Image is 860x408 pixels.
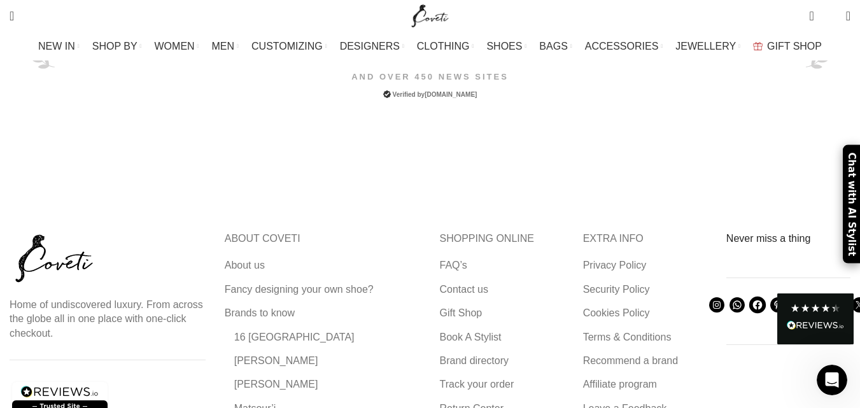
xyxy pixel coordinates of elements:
span: Verified by [393,90,477,99]
a: FAQ’s [440,258,469,272]
div: Main navigation [3,34,857,59]
a: Track your order [440,377,516,391]
span: AND OVER 450 NEWS SITES [13,72,847,83]
a: BAGS [539,34,572,59]
a: Cookies Policy [583,306,651,320]
span: BAGS [539,40,567,52]
a: About us [225,258,266,272]
span: MEN [212,40,235,52]
a: Recommend a brand [583,354,679,368]
img: REVIEWS.io [787,321,844,330]
div: My Wishlist [824,3,836,29]
a: CLOTHING [417,34,474,59]
span: ACCESSORIES [585,40,659,52]
a: Book A Stylist [440,330,503,344]
a: Contact us [440,283,490,297]
a: JEWELLERY [675,34,740,59]
span: CLOTHING [417,40,470,52]
a: 0 [803,3,820,29]
a: Brand directory [440,354,511,368]
a: ACCESSORIES [585,34,663,59]
img: public [383,90,391,98]
a: Site logo [409,10,451,20]
a: SHOES [486,34,526,59]
span: CUSTOMIZING [251,40,323,52]
a: 16 [GEOGRAPHIC_DATA] [234,330,356,344]
span: GIFT SHOP [767,40,822,52]
span: SHOES [486,40,522,52]
span: 0 [810,6,820,16]
a: Affiliate program [583,377,658,391]
a: CUSTOMIZING [251,34,327,59]
a: Security Policy [583,283,651,297]
p: Home of undiscovered luxury. From across the globe all in one place with one-click checkout. [10,298,206,341]
span: WOMEN [155,40,195,52]
h5: EXTRA INFO [583,232,707,246]
iframe: Intercom live chat [817,365,847,395]
h5: SHOPPING ONLINE [440,232,564,246]
a: Brands to know [225,306,296,320]
div: Read All Reviews [777,293,854,344]
a: GIFT SHOP [753,34,822,59]
span: 0 [826,13,836,22]
h5: ABOUT COVETI [225,232,421,246]
span: NEW IN [38,40,75,52]
a: Search [3,3,20,29]
div: Read All Reviews [787,318,844,335]
h3: Never miss a thing [726,232,850,246]
img: coveti-black-logo_ueqiqk.png [10,232,99,285]
a: Terms & Conditions [583,330,673,344]
a: NEW IN [38,34,80,59]
span: SHOP BY [92,40,137,52]
a: MEN [212,34,239,59]
a: SHOP BY [92,34,142,59]
a: DESIGNERS [340,34,404,59]
a: [PERSON_NAME] [234,354,320,368]
a: Fancy designing your own shoe? [225,283,375,297]
span: JEWELLERY [675,40,736,52]
div: 4.28 Stars [790,303,841,313]
a: Privacy Policy [583,258,648,272]
img: GiftBag [753,42,763,50]
a: Gift Shop [440,306,484,320]
a: [DOMAIN_NAME] [425,91,477,98]
span: DESIGNERS [340,40,400,52]
a: WOMEN [155,34,199,59]
a: [PERSON_NAME] [234,377,320,391]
